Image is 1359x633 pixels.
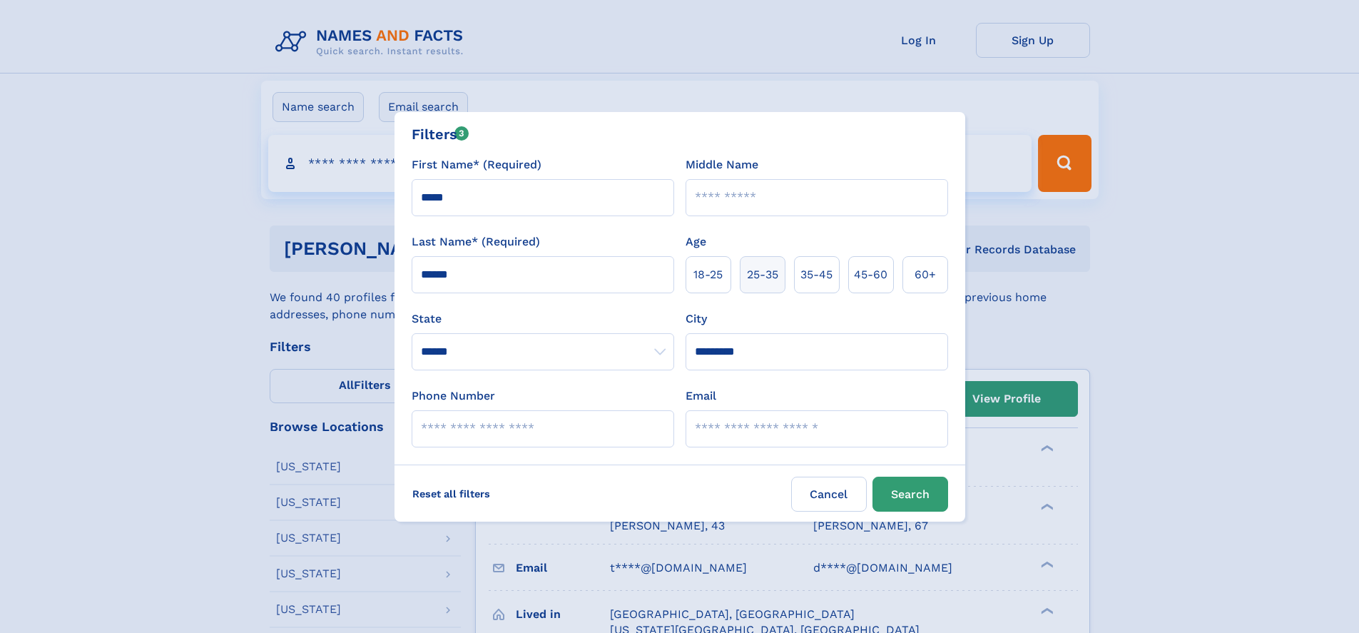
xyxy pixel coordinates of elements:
label: First Name* (Required) [412,156,541,173]
label: Phone Number [412,388,495,405]
label: City [686,310,707,328]
label: Email [686,388,716,405]
label: Last Name* (Required) [412,233,540,250]
span: 35‑45 [800,266,833,283]
span: 60+ [915,266,936,283]
button: Search [872,477,948,512]
label: State [412,310,674,328]
span: 18‑25 [693,266,723,283]
label: Cancel [791,477,867,512]
label: Reset all filters [403,477,499,511]
span: 45‑60 [854,266,887,283]
div: Filters [412,123,469,145]
label: Age [686,233,706,250]
span: 25‑35 [747,266,778,283]
label: Middle Name [686,156,758,173]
